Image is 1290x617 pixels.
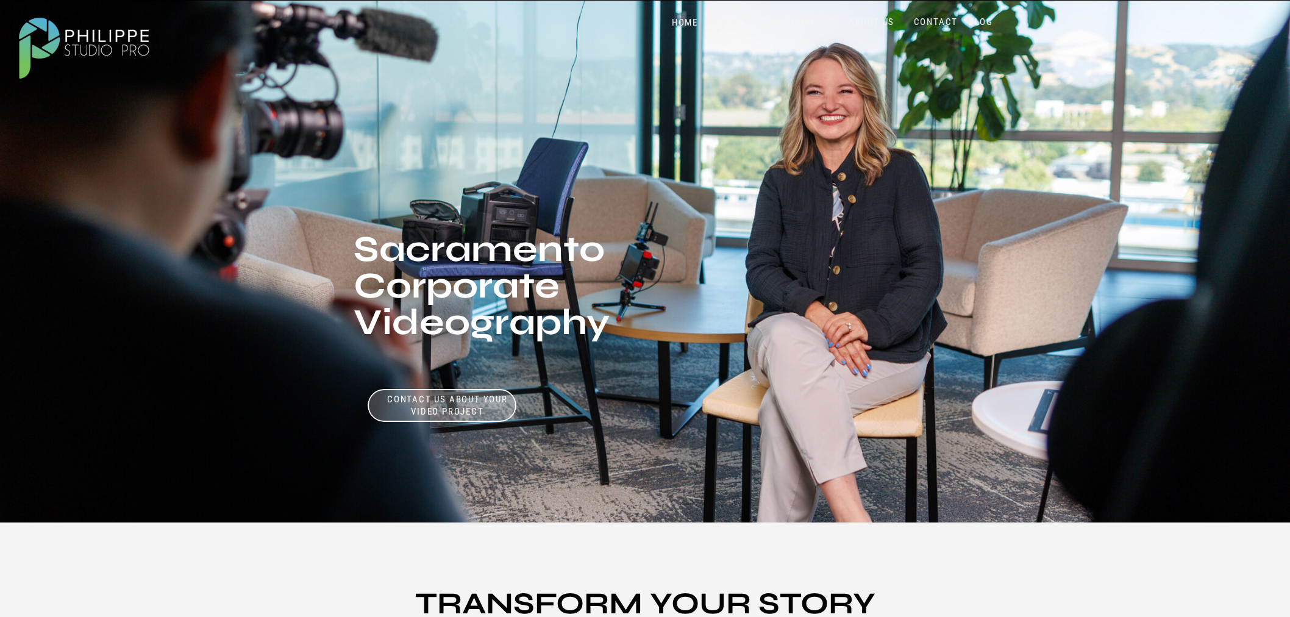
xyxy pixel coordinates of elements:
a: ABOUT US [846,16,897,28]
a: CONTACT [911,16,961,28]
a: Contact US about your video project [387,394,508,405]
a: HOME [659,17,711,29]
h1: Sacramento Corporate Videography [354,231,686,416]
a: BLOG [966,16,996,28]
a: PORTFOLIO & PRICING [711,16,822,28]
